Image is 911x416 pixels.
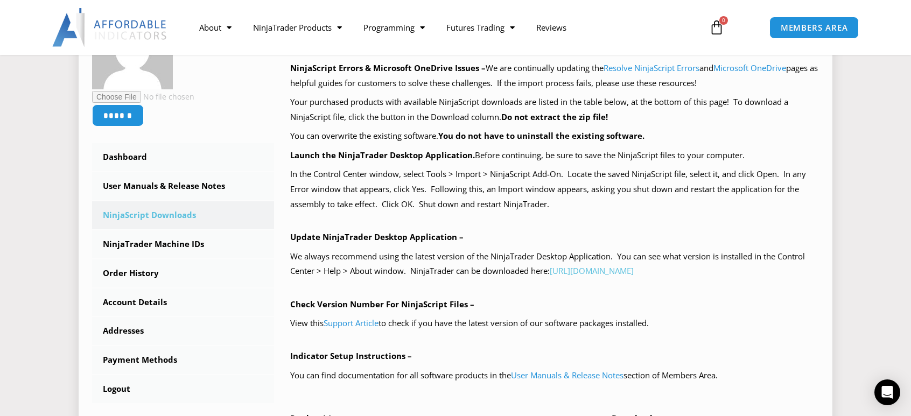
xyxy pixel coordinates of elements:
nav: Menu [188,15,697,40]
a: Reviews [525,15,577,40]
a: Programming [353,15,436,40]
a: Order History [92,259,274,287]
b: NinjaScript Errors & Microsoft OneDrive Issues – [290,62,486,73]
img: LogoAI | Affordable Indicators – NinjaTrader [52,8,168,47]
a: NinjaTrader Products [242,15,353,40]
a: Payment Methods [92,346,274,374]
div: Open Intercom Messenger [874,379,900,405]
b: Launch the NinjaTrader Desktop Application. [290,150,475,160]
span: MEMBERS AREA [781,24,848,32]
a: User Manuals & Release Notes [511,370,623,380]
a: NinjaTrader Machine IDs [92,230,274,258]
p: View this to check if you have the latest version of our software packages installed. [290,316,819,331]
p: We are continually updating the and pages as helpful guides for customers to solve these challeng... [290,61,819,91]
a: Futures Trading [436,15,525,40]
p: In the Control Center window, select Tools > Import > NinjaScript Add-On. Locate the saved NinjaS... [290,167,819,212]
nav: Account pages [92,143,274,403]
a: NinjaScript Downloads [92,201,274,229]
p: Your purchased products with available NinjaScript downloads are listed in the table below, at th... [290,95,819,125]
p: You can find documentation for all software products in the section of Members Area. [290,368,819,383]
span: 0 [719,16,728,25]
b: You do not have to uninstall the existing software. [438,130,644,141]
a: [URL][DOMAIN_NAME] [550,265,634,276]
a: User Manuals & Release Notes [92,172,274,200]
a: Microsoft OneDrive [713,62,786,73]
a: Logout [92,375,274,403]
b: Update NinjaTrader Desktop Application – [290,231,464,242]
a: Account Details [92,288,274,316]
a: Resolve NinjaScript Errors [604,62,699,73]
a: 0 [693,12,740,43]
a: Support Article [324,318,379,328]
p: Before continuing, be sure to save the NinjaScript files to your computer. [290,148,819,163]
a: Addresses [92,317,274,345]
b: Indicator Setup Instructions – [290,350,412,361]
a: About [188,15,242,40]
p: You can overwrite the existing software. [290,129,819,144]
a: Dashboard [92,143,274,171]
p: We always recommend using the latest version of the NinjaTrader Desktop Application. You can see ... [290,249,819,279]
b: Check Version Number For NinjaScript Files – [290,299,474,309]
a: MEMBERS AREA [769,17,859,39]
b: Do not extract the zip file! [501,111,608,122]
